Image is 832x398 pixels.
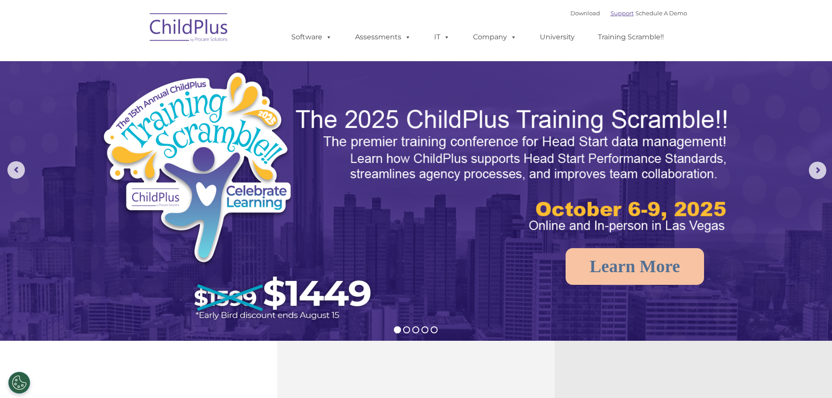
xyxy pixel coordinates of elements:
a: Schedule A Demo [635,10,687,17]
a: Learn More [566,248,704,285]
a: Support [611,10,634,17]
button: Cookies Settings [8,372,30,394]
a: Download [570,10,600,17]
a: Company [464,28,525,46]
span: Last name [121,58,148,64]
font: | [570,10,687,17]
a: University [531,28,583,46]
span: Phone number [121,93,159,100]
a: Assessments [346,28,420,46]
a: IT [425,28,459,46]
a: Software [283,28,341,46]
img: ChildPlus by Procare Solutions [145,7,233,51]
a: Training Scramble!! [589,28,673,46]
